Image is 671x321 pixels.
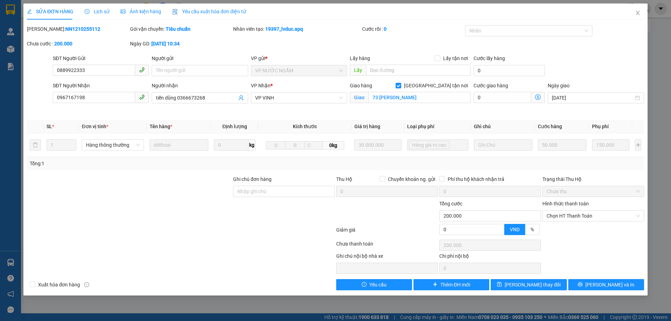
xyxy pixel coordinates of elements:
span: Lấy hàng [350,56,370,61]
button: plusThêm ĐH mới [413,279,489,290]
span: VND [510,227,520,232]
input: Ghi Chú [474,139,532,151]
button: Close [628,3,648,23]
span: phone [139,94,145,100]
button: plus [635,139,641,151]
input: VD: Bàn, Ghế [150,139,208,151]
span: Tên hàng [150,124,172,129]
span: clock-circle [85,9,89,14]
span: kg [248,139,255,151]
span: SỬA ĐƠN HÀNG [27,9,73,14]
span: Yêu cầu [369,281,387,289]
span: printer [578,282,583,287]
span: % [531,227,534,232]
span: [PERSON_NAME] và In [585,281,634,289]
span: [PERSON_NAME] thay đổi [505,281,561,289]
span: VP VINH [255,93,343,103]
div: Trạng thái Thu Hộ [542,175,644,183]
button: printer[PERSON_NAME] và In [568,279,644,290]
div: [PERSON_NAME]: [27,25,129,33]
span: Giao hàng [350,83,372,88]
input: R [285,141,305,149]
span: Chọn HT Thanh Toán [547,211,640,221]
span: Đơn vị tính [82,124,108,129]
span: Thu Hộ [336,176,352,182]
input: C [305,141,323,149]
input: D [266,141,286,149]
span: Hàng giá trị cao [409,141,449,149]
span: Định lượng [222,124,247,129]
div: Gói vận chuyển: [130,25,232,33]
b: Tiêu chuẩn [166,26,190,32]
span: Thêm ĐH mới [440,281,470,289]
input: Giao tận nơi [368,92,471,103]
span: Cước hàng [538,124,562,129]
span: [GEOGRAPHIC_DATA] tận nơi [401,82,471,89]
input: 0 [538,139,586,151]
div: Nhân viên tạo: [233,25,361,33]
span: user-add [238,95,244,101]
div: VP gửi [251,54,347,62]
input: Cước lấy hàng [474,65,545,76]
label: Cước lấy hàng [474,56,505,61]
div: Tổng: 1 [30,160,259,167]
span: plus [433,282,438,287]
div: Ghi chú nội bộ nhà xe [336,252,438,263]
button: save[PERSON_NAME] thay đổi [491,279,567,290]
div: SĐT Người Nhận [53,82,149,89]
b: [DATE] 10:34 [151,41,180,46]
input: Dọc đường [366,65,471,76]
div: Cước rồi : [362,25,464,33]
label: Ngày giao [548,83,570,88]
span: dollar-circle [535,94,541,100]
span: VP NƯỚC NGẦM [255,65,343,76]
span: Phí thu hộ khách nhận trả [445,175,507,183]
span: Chưa thu [547,186,640,197]
span: Hàng giá trị cao [412,141,446,149]
span: Tổng cước [439,201,462,206]
span: close [635,10,641,16]
div: Chi phí nội bộ [439,252,541,263]
div: Ngày GD: [130,40,232,48]
button: exclamation-circleYêu cầu [336,279,412,290]
input: Cước giao hàng [474,92,531,103]
span: Ảnh kiện hàng [121,9,161,14]
span: Kích thước [293,124,317,129]
div: Chưa thanh toán [335,240,439,252]
span: Lấy [350,65,366,76]
input: Ngày giao [552,94,633,102]
b: 19397_lvduc.apq [265,26,303,32]
div: Giảm giá [335,226,439,238]
div: Chưa cước : [27,40,129,48]
span: Giá trị hàng [354,124,380,129]
label: Cước giao hàng [474,83,508,88]
span: Hàng thông thường [86,140,139,150]
b: 0 [384,26,387,32]
span: Yêu cầu xuất hóa đơn điện tử [172,9,246,14]
span: phone [139,67,145,73]
span: Phụ phí [592,124,609,129]
span: Giao [350,92,368,103]
span: edit [27,9,32,14]
th: Loại phụ phí [404,120,471,133]
span: info-circle [84,282,89,287]
b: NN1210255112 [65,26,100,32]
input: Ghi chú đơn hàng [233,186,335,197]
span: Lịch sử [85,9,109,14]
span: Lấy tận nơi [440,54,471,62]
th: Ghi chú [471,120,535,133]
div: Người nhận [152,82,248,89]
span: picture [121,9,125,14]
span: SL [46,124,52,129]
span: Xuất hóa đơn hàng [35,281,83,289]
div: Người gửi [152,54,248,62]
label: Ghi chú đơn hàng [233,176,272,182]
img: icon [172,9,178,15]
div: SĐT Người Gửi [53,54,149,62]
span: Chuyển khoản ng. gửi [385,175,438,183]
span: exclamation-circle [362,282,367,287]
span: 0kg [323,141,344,149]
button: delete [30,139,41,151]
span: save [497,282,502,287]
span: VP Nhận [251,83,270,88]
